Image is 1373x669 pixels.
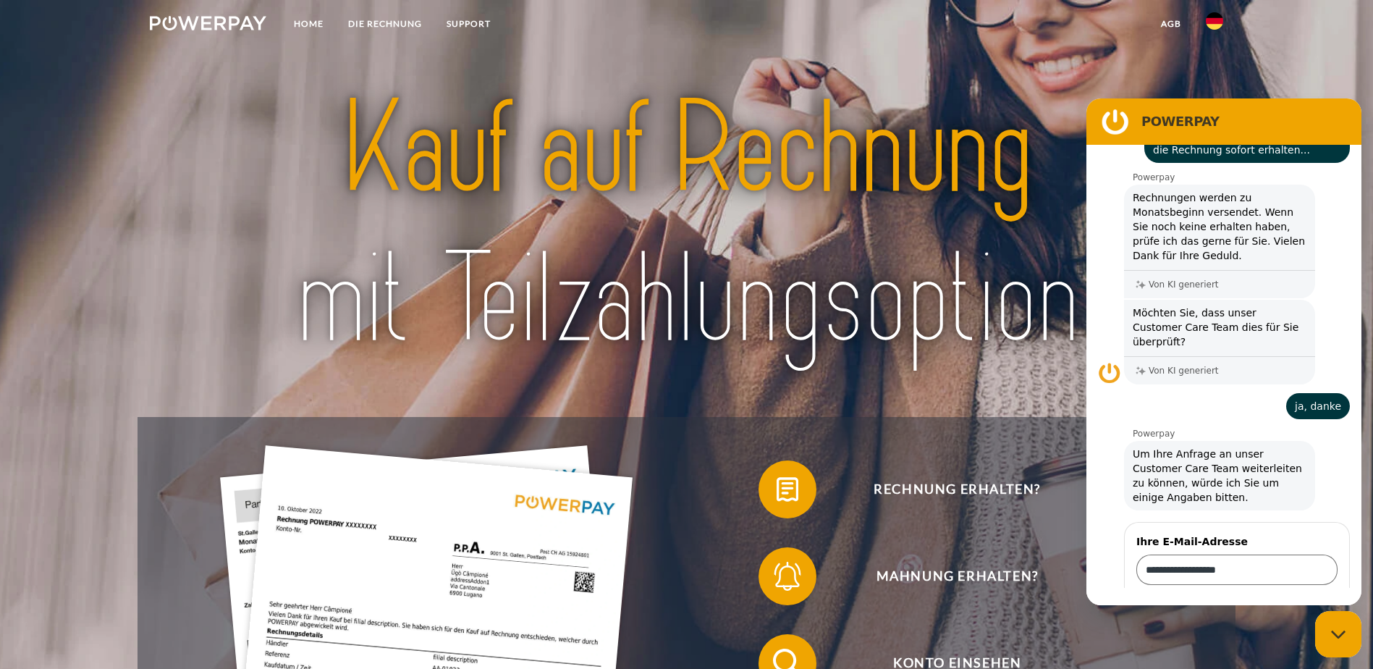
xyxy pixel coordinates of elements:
button: Mahnung erhalten? [759,547,1135,605]
a: SUPPORT [434,11,503,37]
span: Mahnung erhalten? [780,547,1134,605]
a: DIE RECHNUNG [336,11,434,37]
img: title-powerpay_de.svg [203,67,1170,382]
span: Rechnung erhalten? [780,460,1134,518]
img: qb_bell.svg [769,558,806,594]
img: logo-powerpay-white.svg [150,16,266,30]
a: agb [1149,11,1194,37]
button: Rechnung erhalten? [759,460,1135,518]
img: de [1206,12,1223,30]
a: Home [282,11,336,37]
iframe: Messaging-Fenster [1086,98,1361,605]
iframe: Schaltfläche zum Öffnen des Messaging-Fensters; Konversation läuft [1315,611,1361,657]
img: qb_bill.svg [769,471,806,508]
